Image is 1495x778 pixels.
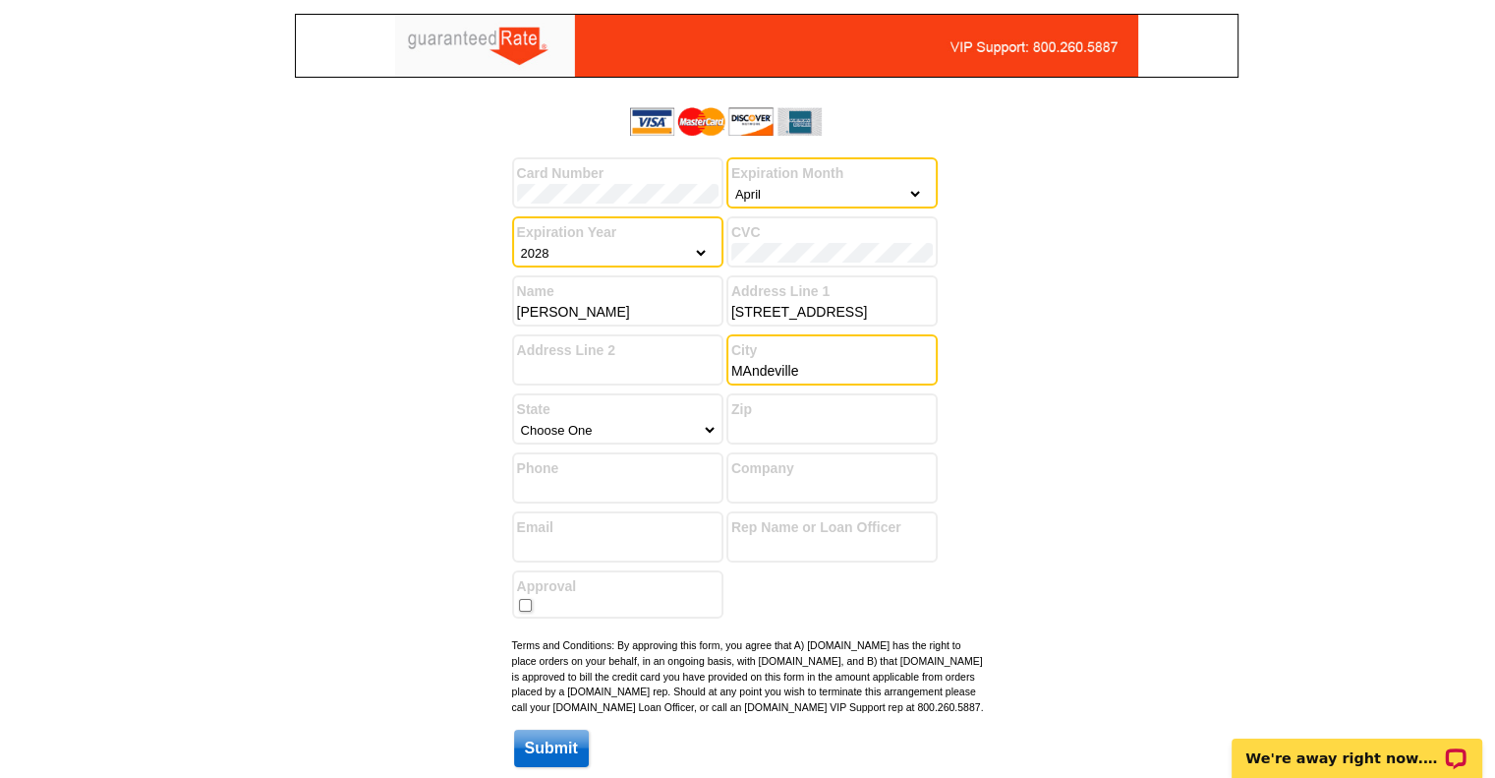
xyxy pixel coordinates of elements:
label: CVC [731,222,933,243]
label: Phone [517,458,719,479]
label: Email [517,517,719,538]
label: Card Number [517,163,719,184]
label: State [517,399,719,420]
label: City [731,340,933,361]
label: Expiration Month [731,163,933,184]
img: acceptedCards.gif [630,107,822,136]
input: Submit [514,730,589,767]
label: Company [731,458,933,479]
label: Name [517,281,719,302]
label: Approval [517,576,719,597]
label: Rep Name or Loan Officer [731,517,933,538]
small: Terms and Conditions: By approving this form, you agree that A) [DOMAIN_NAME] has the right to pl... [512,639,984,713]
label: Zip [731,399,933,420]
label: Expiration Year [517,222,719,243]
label: Address Line 1 [731,281,933,302]
iframe: LiveChat chat widget [1219,716,1495,778]
label: Address Line 2 [517,340,719,361]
